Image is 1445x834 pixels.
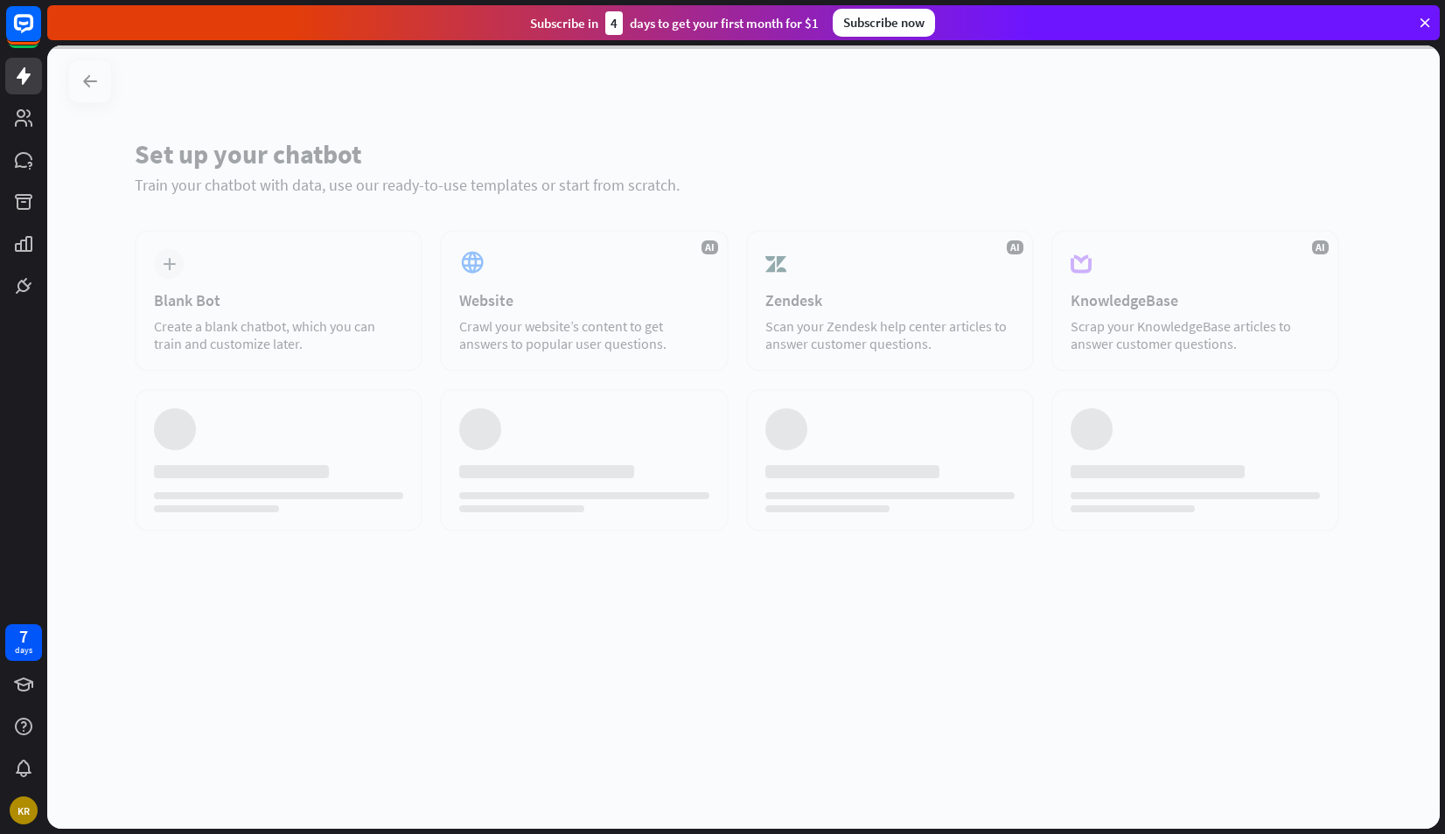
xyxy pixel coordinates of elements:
[19,629,28,644] div: 7
[5,624,42,661] a: 7 days
[10,796,38,824] div: KR
[833,9,935,37] div: Subscribe now
[15,644,32,657] div: days
[605,11,623,35] div: 4
[530,11,819,35] div: Subscribe in days to get your first month for $1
